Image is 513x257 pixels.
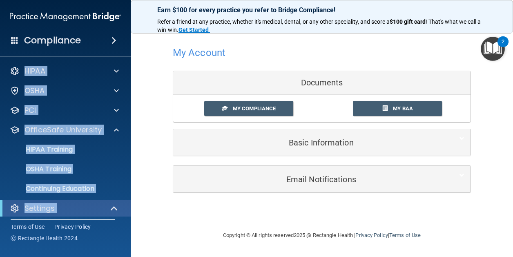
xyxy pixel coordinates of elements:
a: Email Notifications [179,170,464,188]
p: PCI [25,105,36,115]
a: Terms of Use [389,232,421,238]
span: My Compliance [233,105,276,112]
div: 2 [502,42,504,52]
span: Ⓒ Rectangle Health 2024 [11,234,78,242]
span: Refer a friend at any practice, whether it's medical, dental, or any other speciality, and score a [157,18,390,25]
h4: My Account [173,47,225,58]
p: OfficeSafe University [25,125,102,135]
button: Open Resource Center, 2 new notifications [481,37,505,61]
a: Privacy Policy [355,232,388,238]
h5: Basic Information [179,138,439,147]
p: Continuing Education [5,185,117,193]
strong: $100 gift card [390,18,426,25]
span: ! That's what we call a win-win. [157,18,482,33]
a: Privacy Policy [54,223,91,231]
div: Copyright © All rights reserved 2025 @ Rectangle Health | | [173,222,471,248]
a: OSHA [10,86,119,96]
a: HIPAA [10,66,119,76]
p: OSHA Training [5,165,71,173]
img: PMB logo [10,9,121,25]
p: HIPAA Training [5,145,73,154]
div: Documents [173,71,471,95]
a: Basic Information [179,133,464,152]
a: Get Started [178,27,210,33]
p: Earn $100 for every practice you refer to Bridge Compliance! [157,6,486,14]
a: PCI [10,105,119,115]
span: My BAA [393,105,413,112]
p: Settings [25,203,55,213]
a: Settings [10,203,118,213]
h4: Compliance [24,35,81,46]
a: OfficeSafe University [10,125,119,135]
p: HIPAA [25,66,45,76]
a: Terms of Use [11,223,45,231]
h5: Email Notifications [179,175,439,184]
p: OSHA [25,86,45,96]
strong: Get Started [178,27,209,33]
